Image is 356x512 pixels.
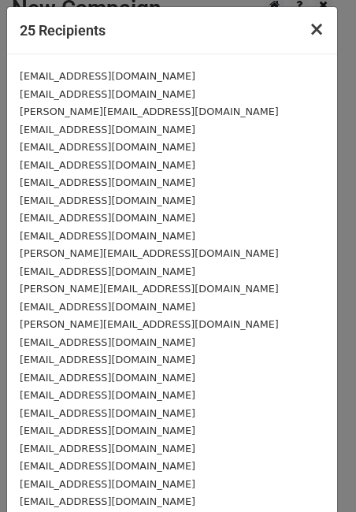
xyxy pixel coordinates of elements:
small: [EMAIL_ADDRESS][DOMAIN_NAME] [20,354,195,365]
small: [EMAIL_ADDRESS][DOMAIN_NAME] [20,195,195,206]
small: [PERSON_NAME][EMAIL_ADDRESS][DOMAIN_NAME] [20,247,279,259]
small: [EMAIL_ADDRESS][DOMAIN_NAME] [20,389,195,401]
small: [EMAIL_ADDRESS][DOMAIN_NAME] [20,495,195,507]
button: Close [296,7,337,51]
small: [EMAIL_ADDRESS][DOMAIN_NAME] [20,336,195,348]
small: [EMAIL_ADDRESS][DOMAIN_NAME] [20,407,195,419]
small: [EMAIL_ADDRESS][DOMAIN_NAME] [20,443,195,454]
small: [EMAIL_ADDRESS][DOMAIN_NAME] [20,372,195,384]
small: [PERSON_NAME][EMAIL_ADDRESS][DOMAIN_NAME] [20,106,279,117]
h5: 25 Recipients [20,20,106,41]
small: [PERSON_NAME][EMAIL_ADDRESS][DOMAIN_NAME] [20,283,279,295]
small: [EMAIL_ADDRESS][DOMAIN_NAME] [20,301,195,313]
small: [EMAIL_ADDRESS][DOMAIN_NAME] [20,230,195,242]
small: [EMAIL_ADDRESS][DOMAIN_NAME] [20,176,195,188]
small: [EMAIL_ADDRESS][DOMAIN_NAME] [20,141,195,153]
small: [EMAIL_ADDRESS][DOMAIN_NAME] [20,88,195,100]
small: [EMAIL_ADDRESS][DOMAIN_NAME] [20,124,195,135]
small: [EMAIL_ADDRESS][DOMAIN_NAME] [20,70,195,82]
small: [EMAIL_ADDRESS][DOMAIN_NAME] [20,478,195,490]
small: [EMAIL_ADDRESS][DOMAIN_NAME] [20,265,195,277]
small: [EMAIL_ADDRESS][DOMAIN_NAME] [20,425,195,436]
span: × [309,18,324,40]
small: [PERSON_NAME][EMAIL_ADDRESS][DOMAIN_NAME] [20,318,279,330]
small: [EMAIL_ADDRESS][DOMAIN_NAME] [20,212,195,224]
small: [EMAIL_ADDRESS][DOMAIN_NAME] [20,159,195,171]
iframe: Chat Widget [277,436,356,512]
small: [EMAIL_ADDRESS][DOMAIN_NAME] [20,460,195,472]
